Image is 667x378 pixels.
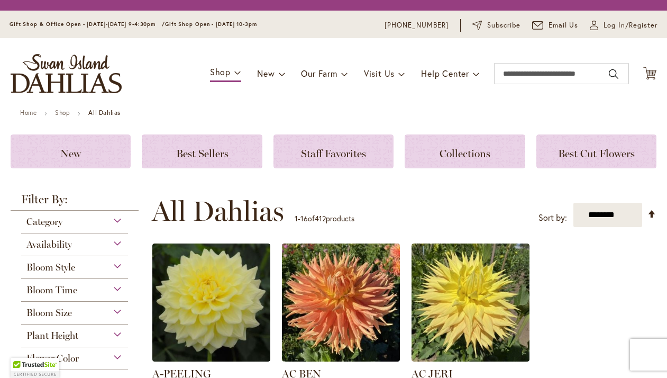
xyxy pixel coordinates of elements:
span: Staff Favorites [301,147,366,160]
a: Collections [405,134,525,168]
a: Home [20,109,36,116]
div: TrustedSite Certified [11,358,59,378]
span: Flower Color [26,353,79,364]
span: Help Center [421,68,469,79]
span: 16 [300,213,308,223]
span: Gift Shop Open - [DATE] 10-3pm [165,21,257,28]
span: Bloom Size [26,307,72,319]
a: [PHONE_NUMBER] [385,20,449,31]
span: Availability [26,239,72,250]
span: Visit Us [364,68,395,79]
a: Best Sellers [142,134,262,168]
span: Shop [210,66,231,77]
img: AC Jeri [412,244,529,362]
span: New [60,147,81,160]
span: Best Cut Flowers [558,147,635,160]
span: Collections [440,147,490,160]
a: Best Cut Flowers [536,134,656,168]
a: New [11,134,131,168]
strong: All Dahlias [88,109,121,116]
a: store logo [11,54,122,93]
a: Shop [55,109,70,116]
span: New [257,68,275,79]
a: Email Us [532,20,579,31]
span: Subscribe [487,20,520,31]
label: Sort by: [538,208,567,228]
img: AC BEN [282,244,400,362]
strong: Filter By: [11,194,139,211]
button: Search [609,66,618,83]
span: Our Farm [301,68,337,79]
img: A-Peeling [152,244,270,362]
span: Category [26,216,62,228]
a: Staff Favorites [273,134,394,168]
span: Bloom Time [26,284,77,296]
span: Best Sellers [176,147,229,160]
span: Email Us [549,20,579,31]
span: 412 [315,213,326,223]
a: AC BEN [282,354,400,364]
a: A-Peeling [152,354,270,364]
a: Log In/Register [590,20,657,31]
span: Bloom Style [26,262,75,273]
span: All Dahlias [152,195,284,227]
span: 1 [295,213,298,223]
p: - of products [295,210,354,227]
a: AC Jeri [412,354,529,364]
span: Gift Shop & Office Open - [DATE]-[DATE] 9-4:30pm / [10,21,165,28]
span: Plant Height [26,330,78,341]
span: Log In/Register [604,20,657,31]
a: Subscribe [472,20,520,31]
